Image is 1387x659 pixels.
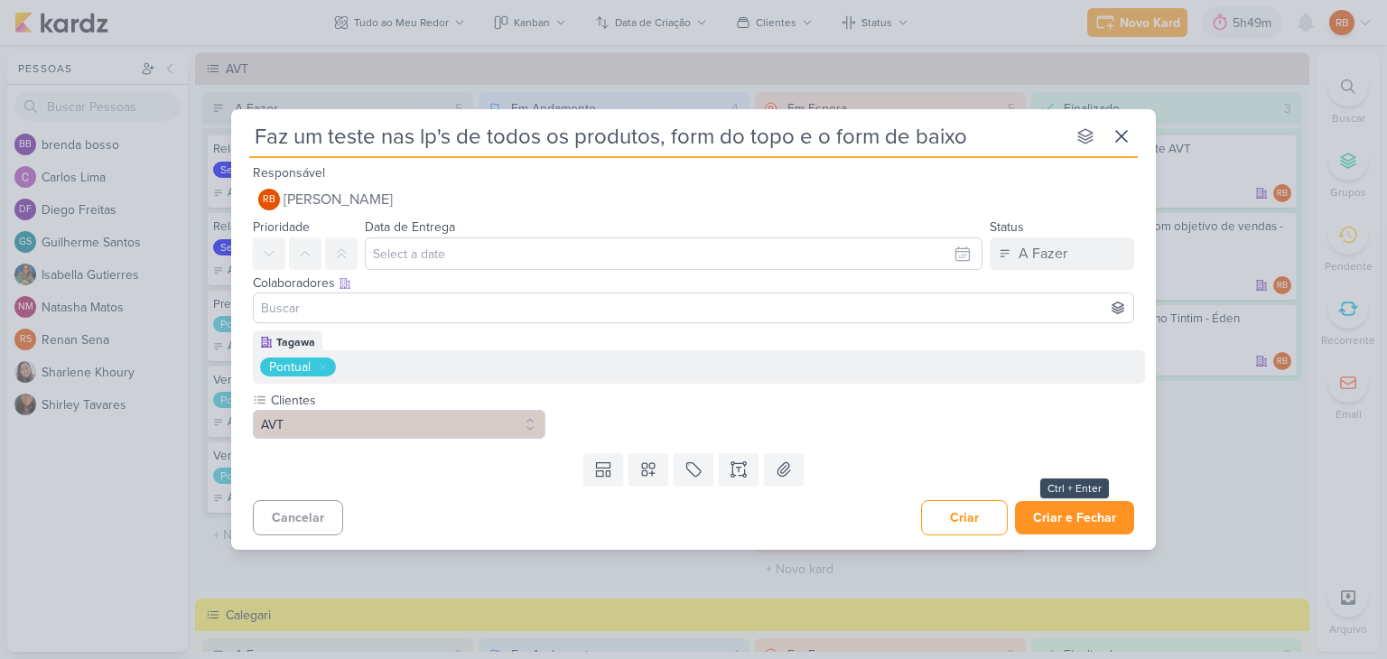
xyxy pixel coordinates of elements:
[990,219,1024,235] label: Status
[253,165,325,181] label: Responsável
[249,120,1066,153] input: Kard Sem Título
[253,183,1134,216] button: RB [PERSON_NAME]
[990,237,1134,270] button: A Fazer
[258,189,280,210] div: Rogerio Bispo
[253,274,1134,292] div: Colaboradores
[269,391,545,410] label: Clientes
[263,195,275,205] p: RB
[1019,243,1067,265] div: A Fazer
[1040,478,1109,498] div: Ctrl + Enter
[253,219,310,235] label: Prioridade
[269,357,311,376] div: Pontual
[1015,501,1134,534] button: Criar e Fechar
[365,237,982,270] input: Select a date
[276,334,315,350] div: Tagawa
[921,500,1008,535] button: Criar
[253,410,545,439] button: AVT
[284,189,393,210] span: [PERSON_NAME]
[253,500,343,535] button: Cancelar
[365,219,455,235] label: Data de Entrega
[257,297,1130,319] input: Buscar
